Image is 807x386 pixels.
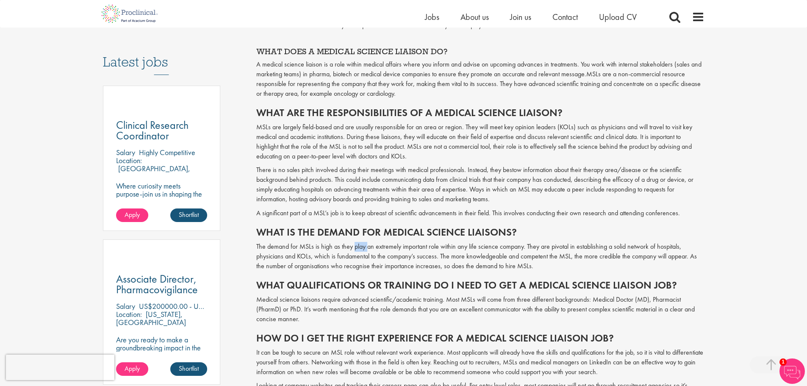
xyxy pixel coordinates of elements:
[170,362,207,376] a: Shortlist
[116,118,189,143] span: Clinical Research Coordinator
[116,208,148,222] a: Apply
[116,309,186,327] p: [US_STATE], [GEOGRAPHIC_DATA]
[599,11,637,22] a: Upload CV
[116,274,208,295] a: Associate Director, Pharmacovigilance
[116,120,208,141] a: Clinical Research Coordinator
[125,364,140,373] span: Apply
[779,358,805,384] img: Chatbot
[460,11,489,22] a: About us
[779,358,787,366] span: 1
[256,295,704,324] p: Medical science liaisons require advanced scientific/academic training. Most MSLs will come from ...
[510,11,531,22] a: Join us
[425,11,439,22] a: Jobs
[256,60,702,78] span: A medical science liaison is a role within medical affairs where you inform and advise on upcomin...
[116,272,198,297] span: Associate Director, Pharmacovigilance
[256,208,704,218] p: A significant part of a MSL’s job is to keep abreast of scientific advancements in their field. T...
[139,301,274,311] p: US$200000.00 - US$250000.00 per annum
[256,333,704,344] h2: How do I get the right experience for a medical science liaison job?
[256,348,704,377] p: It can be tough to secure an MSL role without relevant work experience. Most applicants will alre...
[116,156,142,165] span: Location:
[116,147,135,157] span: Salary
[116,336,208,384] p: Are you ready to make a groundbreaking impact in the world of biotechnology? Join a growing compa...
[139,147,195,157] p: Highly Competitive
[125,210,140,219] span: Apply
[256,107,704,118] h2: What are the responsibilities of a medical science liaison?
[116,301,135,311] span: Salary
[103,33,221,75] h3: Latest jobs
[256,69,701,98] span: MSLs are a non-commercial resource responsible for representing the company that they work for, m...
[256,280,704,291] h2: What qualifications or training do I need to get a medical science liaison job?
[116,164,190,181] p: [GEOGRAPHIC_DATA], [GEOGRAPHIC_DATA]
[116,182,208,206] p: Where curiosity meets purpose-join us in shaping the future of science.
[256,165,704,204] p: There is no sales pitch involved during their meetings with medical professionals. Instead, they ...
[552,11,578,22] a: Contact
[256,242,704,271] p: The demand for MSLs is high as they play an extremely important role within any life science comp...
[256,227,704,238] h2: What is the demand for medical science liaisons?
[116,362,148,376] a: Apply
[256,122,704,161] p: MSLs are largely field-based and are usually responsible for an area or region. They will meet ke...
[256,46,447,56] span: WHAT DOES A MEDICAL SCIENCE LIAISON DO?
[116,309,142,319] span: Location:
[170,208,207,222] a: Shortlist
[6,355,114,380] iframe: reCAPTCHA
